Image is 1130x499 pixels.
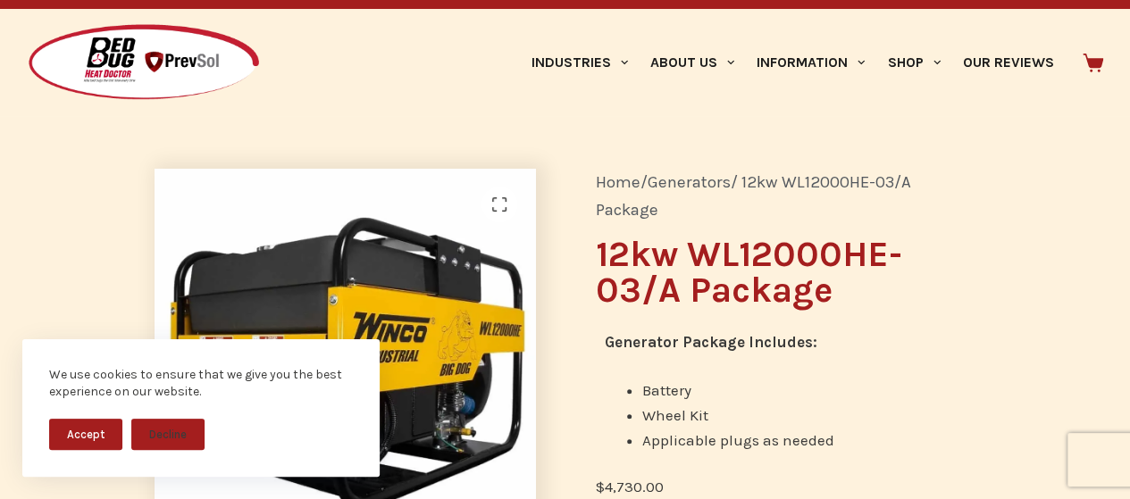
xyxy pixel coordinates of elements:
a: Home [596,172,640,192]
strong: Generator Package Includes: [605,333,817,351]
li: Wheel Kit [642,403,967,428]
a: About Us [639,9,745,116]
button: Accept [49,419,122,450]
li: Battery [642,378,967,403]
nav: Breadcrumb [596,169,975,224]
bdi: 4,730.00 [596,478,664,495]
button: Decline [131,419,205,450]
a: View full-screen image gallery [481,187,517,222]
a: Industries [520,9,639,116]
button: Open LiveChat chat widget [14,7,68,61]
a: Shop [876,9,951,116]
nav: Primary [520,9,1065,116]
h1: 12kw WL12000HE-03/A Package [596,237,975,308]
a: Generators [648,172,731,192]
a: Information [746,9,876,116]
div: We use cookies to ensure that we give you the best experience on our website. [49,366,353,401]
img: Prevsol/Bed Bug Heat Doctor [27,23,261,103]
span: $ [596,478,605,495]
a: Our Reviews [951,9,1065,116]
li: Applicable plugs as needed [642,428,967,453]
